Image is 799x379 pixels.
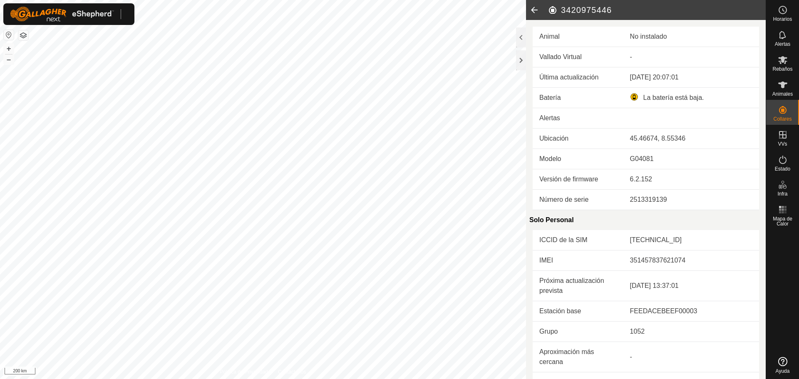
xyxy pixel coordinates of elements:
[533,149,623,169] td: Modelo
[18,30,28,40] button: Capas del Mapa
[533,67,623,88] td: Última actualización
[772,92,793,97] span: Animales
[533,47,623,67] td: Vallado Virtual
[4,54,14,64] button: –
[778,141,787,146] span: VVs
[10,7,114,22] img: Logo Gallagher
[4,30,14,40] button: Restablecer Mapa
[533,88,623,108] td: Batería
[623,271,759,301] td: [DATE] 13:37:01
[533,322,623,342] td: Grupo
[630,32,752,42] div: No instalado
[623,250,759,271] td: 351457837621074
[533,342,623,372] td: Aproximación más cercana
[766,354,799,377] a: Ayuda
[776,369,790,374] span: Ayuda
[533,27,623,47] td: Animal
[630,195,752,205] div: 2513319139
[777,191,787,196] span: Infra
[533,129,623,149] td: Ubicación
[775,42,790,47] span: Alertas
[630,72,752,82] div: [DATE] 20:07:01
[630,134,752,144] div: 45.46674, 8.55346
[533,271,623,301] td: Próxima actualización prevista
[533,301,623,322] td: Estación base
[772,67,792,72] span: Rebaños
[630,154,752,164] div: G04081
[533,230,623,250] td: ICCID de la SIM
[533,190,623,210] td: Número de serie
[630,93,752,103] div: La batería está baja.
[533,169,623,190] td: Versión de firmware
[623,301,759,322] td: FEEDACEBEEF00003
[623,322,759,342] td: 1052
[775,166,790,171] span: Estado
[548,5,766,15] h2: 3420975446
[533,250,623,271] td: IMEI
[630,174,752,184] div: 6.2.152
[773,116,792,121] span: Collares
[533,108,623,129] td: Alertas
[768,216,797,226] span: Mapa de Calor
[623,230,759,250] td: [TECHNICAL_ID]
[278,368,306,376] a: Contáctenos
[630,53,632,60] app-display-virtual-paddock-transition: -
[4,44,14,54] button: +
[623,342,759,372] td: -
[773,17,792,22] span: Horarios
[529,210,759,230] div: Solo Personal
[220,368,268,376] a: Política de Privacidad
